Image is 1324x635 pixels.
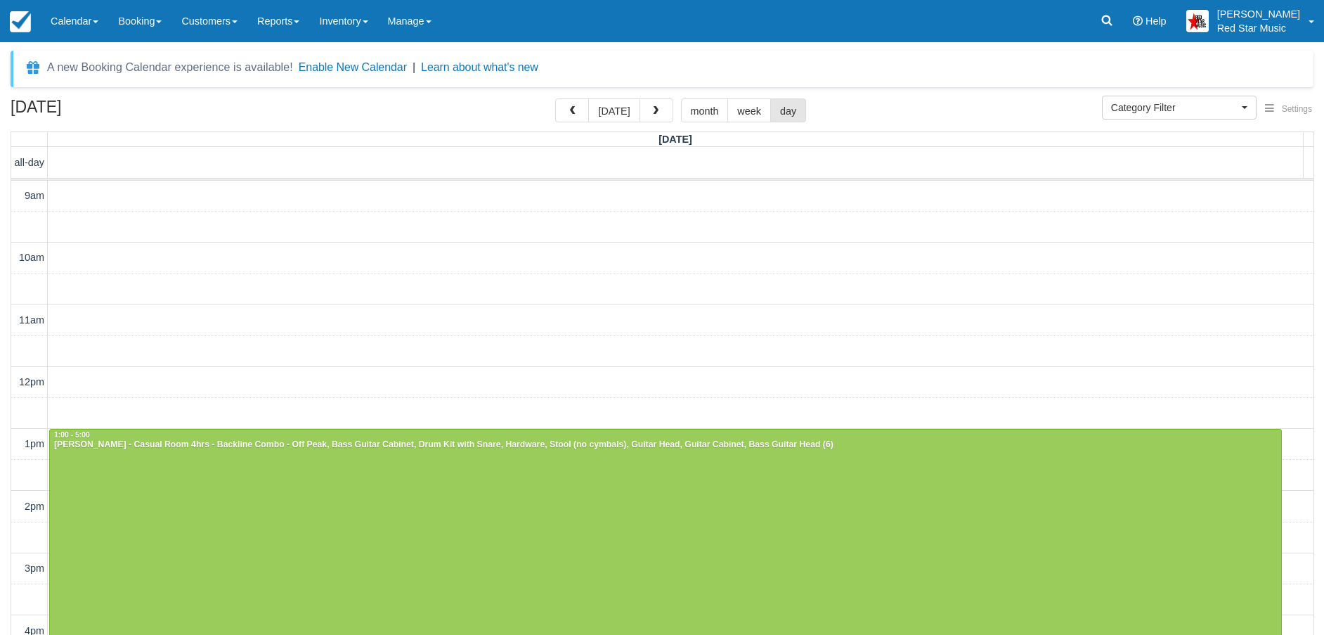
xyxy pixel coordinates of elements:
img: checkfront-main-nav-mini-logo.png [10,11,31,32]
button: week [727,98,771,122]
span: Help [1145,15,1167,27]
i: Help [1133,16,1143,26]
button: [DATE] [588,98,640,122]
button: Category Filter [1102,96,1257,120]
img: A2 [1186,10,1209,32]
button: Enable New Calendar [299,60,407,75]
p: Red Star Music [1217,21,1300,35]
span: | [413,61,415,73]
span: 1pm [25,438,44,449]
span: 11am [19,314,44,326]
span: 3pm [25,563,44,574]
button: month [681,98,729,122]
span: 9am [25,190,44,201]
span: [DATE] [658,134,692,145]
button: day [770,98,806,122]
span: 1:00 - 5:00 [54,431,90,439]
p: [PERSON_NAME] [1217,7,1300,21]
span: Settings [1282,104,1312,114]
button: Settings [1257,99,1320,120]
div: A new Booking Calendar experience is available! [47,59,293,76]
span: 12pm [19,376,44,387]
h2: [DATE] [11,98,188,124]
span: 10am [19,252,44,263]
div: [PERSON_NAME] - Casual Room 4hrs - Backline Combo - Off Peak, Bass Guitar Cabinet, Drum Kit with ... [53,440,1278,451]
span: all-day [15,157,44,168]
span: 2pm [25,501,44,512]
span: Category Filter [1111,101,1238,115]
a: Learn about what's new [421,61,538,73]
